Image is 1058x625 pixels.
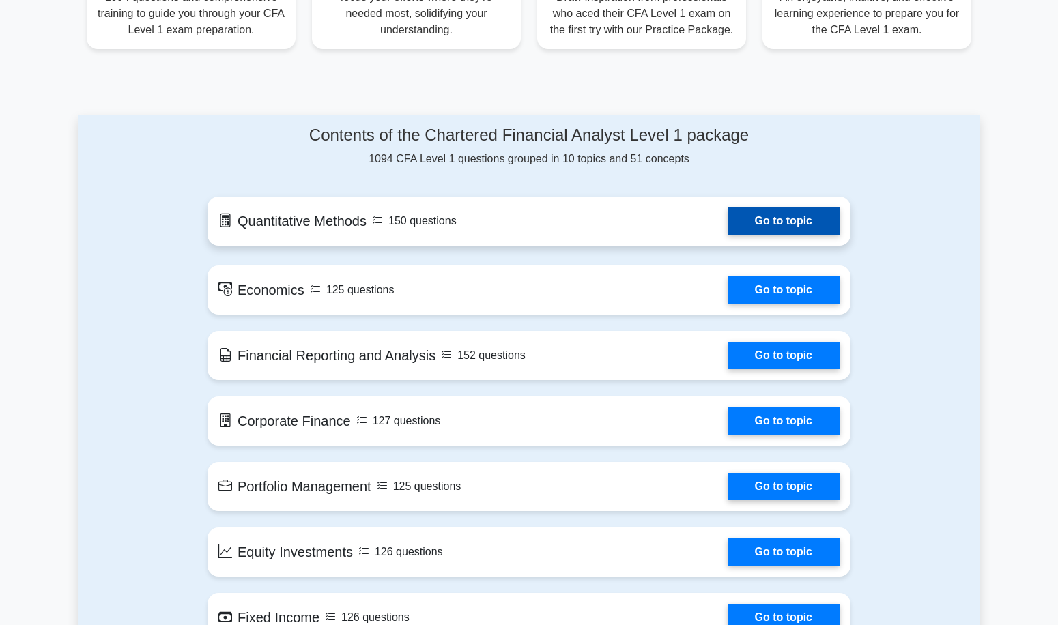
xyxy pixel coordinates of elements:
a: Go to topic [728,407,840,435]
a: Go to topic [728,473,840,500]
a: Go to topic [728,207,840,235]
a: Go to topic [728,342,840,369]
a: Go to topic [728,538,840,566]
h4: Contents of the Chartered Financial Analyst Level 1 package [208,126,850,145]
a: Go to topic [728,276,840,304]
div: 1094 CFA Level 1 questions grouped in 10 topics and 51 concepts [208,126,850,167]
